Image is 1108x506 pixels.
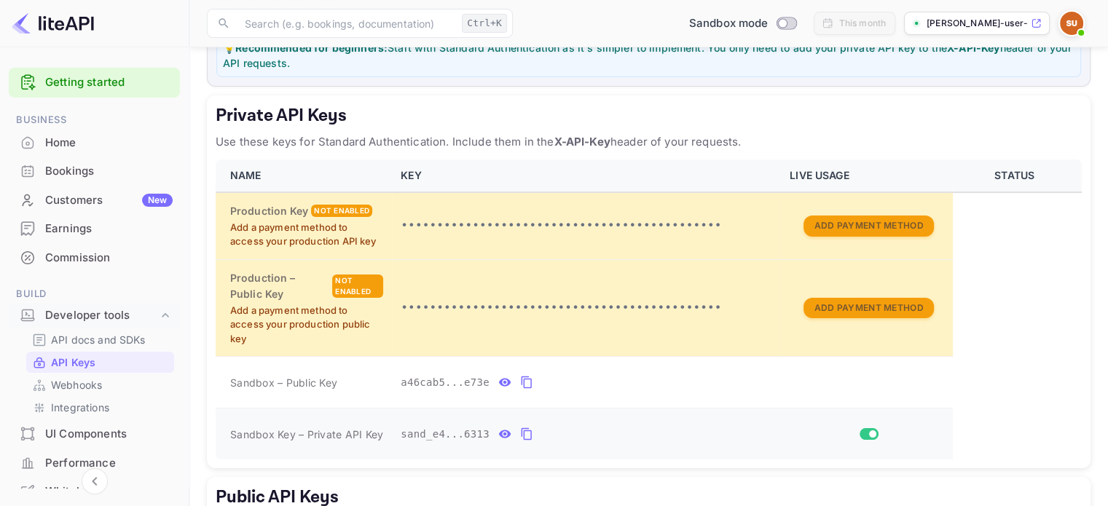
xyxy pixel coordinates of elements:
[947,41,999,54] strong: X-API-Key
[51,332,146,347] p: API docs and SDKs
[26,374,174,395] div: Webhooks
[9,186,180,215] div: CustomersNew
[9,420,180,448] div: UI Components
[9,244,180,271] a: Commission
[401,217,772,234] p: •••••••••••••••••••••••••••••••••••••••••••••
[781,159,953,192] th: LIVE USAGE
[804,218,933,231] a: Add Payment Method
[9,157,180,186] div: Bookings
[235,41,388,54] strong: Recommended for beginners:
[45,307,158,324] div: Developer tools
[927,17,1028,30] p: [PERSON_NAME]-user-rsxb9.nuitee....
[45,135,173,151] div: Home
[9,420,180,447] a: UI Components
[45,163,173,180] div: Bookings
[45,221,173,237] div: Earnings
[216,159,392,192] th: NAME
[804,298,933,319] button: Add Payment Method
[804,301,933,313] a: Add Payment Method
[804,216,933,237] button: Add Payment Method
[45,250,173,266] div: Commission
[216,133,1082,151] p: Use these keys for Standard Authentication. Include them in the header of your requests.
[9,129,180,156] a: Home
[9,157,180,184] a: Bookings
[32,377,168,392] a: Webhooks
[142,194,173,207] div: New
[51,355,95,370] p: API Keys
[401,375,490,390] span: a46cab5...e73e
[953,159,1082,192] th: STATUS
[51,377,102,392] p: Webhooks
[26,352,174,373] div: API Keys
[32,400,168,415] a: Integrations
[32,332,168,347] a: API docs and SDKs
[9,186,180,213] a: CustomersNew
[9,286,180,302] span: Build
[45,192,173,209] div: Customers
[332,274,383,298] div: Not enabled
[26,329,174,350] div: API docs and SDKs
[82,468,108,494] button: Collapse navigation
[401,427,490,442] span: sand_e4...6313
[223,40,1074,71] p: 💡 Start with Standard Authentication as it's simpler to implement. You only need to add your priv...
[311,205,372,217] div: Not enabled
[45,455,173,472] div: Performance
[230,428,383,440] span: Sandbox Key – Private API Key
[26,397,174,418] div: Integrations
[689,15,769,32] span: Sandbox mode
[9,129,180,157] div: Home
[32,355,168,370] a: API Keys
[401,299,772,317] p: •••••••••••••••••••••••••••••••••••••••••••••
[230,304,383,347] p: Add a payment method to access your production public key
[45,483,173,500] div: Whitelabel
[216,159,1082,459] table: private api keys table
[392,159,781,192] th: KEY
[9,449,180,476] a: Performance
[9,244,180,272] div: Commission
[9,449,180,478] div: Performance
[216,104,1082,127] h5: Private API Keys
[9,215,180,242] a: Earnings
[9,215,180,243] div: Earnings
[839,17,887,30] div: This month
[230,375,337,390] span: Sandbox – Public Key
[683,15,802,32] div: Switch to Production mode
[12,12,94,35] img: LiteAPI logo
[1060,12,1083,35] img: Sam User
[51,400,109,415] p: Integrations
[462,14,507,33] div: Ctrl+K
[9,303,180,328] div: Developer tools
[45,74,173,91] a: Getting started
[554,135,610,149] strong: X-API-Key
[230,270,329,302] h6: Production – Public Key
[230,203,308,219] h6: Production Key
[45,426,173,443] div: UI Components
[9,112,180,128] span: Business
[236,9,456,38] input: Search (e.g. bookings, documentation)
[9,478,180,505] a: Whitelabel
[230,221,383,249] p: Add a payment method to access your production API key
[9,68,180,98] div: Getting started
